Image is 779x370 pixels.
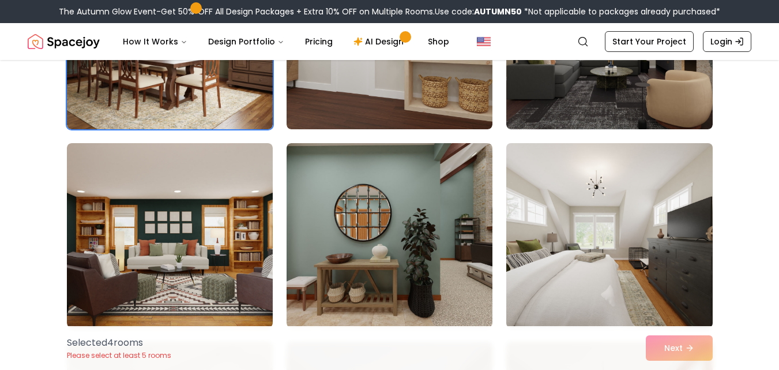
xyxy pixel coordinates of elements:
[419,30,458,53] a: Shop
[435,6,522,17] span: Use code:
[199,30,293,53] button: Design Portfolio
[28,30,100,53] a: Spacejoy
[67,143,273,328] img: Room room-13
[703,31,751,52] a: Login
[59,6,720,17] div: The Autumn Glow Event-Get 50% OFF All Design Packages + Extra 10% OFF on Multiple Rooms.
[28,30,100,53] img: Spacejoy Logo
[114,30,458,53] nav: Main
[474,6,522,17] b: AUTUMN50
[296,30,342,53] a: Pricing
[287,143,492,328] img: Room room-14
[501,139,717,332] img: Room room-15
[344,30,416,53] a: AI Design
[477,35,491,48] img: United States
[522,6,720,17] span: *Not applicable to packages already purchased*
[28,23,751,60] nav: Global
[114,30,197,53] button: How It Works
[67,351,171,360] p: Please select at least 5 rooms
[605,31,694,52] a: Start Your Project
[67,336,171,350] p: Selected 4 room s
